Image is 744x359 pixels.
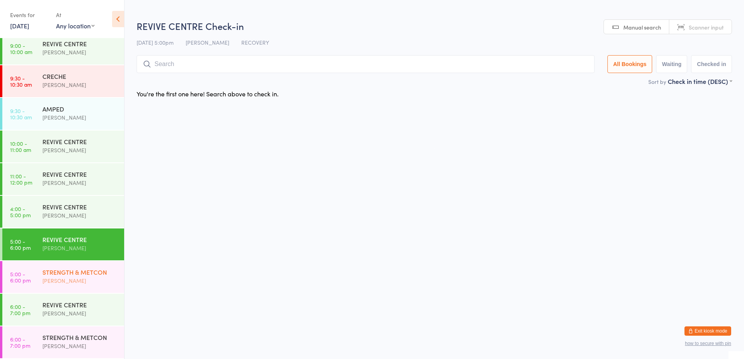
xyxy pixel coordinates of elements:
div: [PERSON_NAME] [42,80,118,89]
div: [PERSON_NAME] [42,244,118,253]
span: Scanner input [689,23,724,31]
div: REVIVE CENTRE [42,300,118,309]
a: [DATE] [10,21,29,30]
time: 11:00 - 12:00 pm [10,173,32,185]
button: how to secure with pin [685,341,731,346]
div: [PERSON_NAME] [42,146,118,155]
time: 6:00 - 7:00 pm [10,336,30,349]
div: You're the first one here! Search above to check in. [137,89,279,98]
a: 5:00 -6:00 pmSTRENGTH & METCON[PERSON_NAME] [2,261,124,293]
input: Search [137,55,595,73]
div: CRECHE [42,72,118,80]
div: [PERSON_NAME] [42,342,118,350]
a: 4:00 -5:00 pmREVIVE CENTRE[PERSON_NAME] [2,196,124,228]
time: 10:00 - 11:00 am [10,140,31,153]
time: 9:00 - 10:00 am [10,42,32,55]
div: [PERSON_NAME] [42,309,118,318]
div: [PERSON_NAME] [42,276,118,285]
div: STRENGTH & METCON [42,333,118,342]
div: Events for [10,9,48,21]
button: Exit kiosk mode [684,326,731,336]
time: 6:00 - 7:00 pm [10,303,30,316]
label: Sort by [648,78,666,85]
div: [PERSON_NAME] [42,211,118,220]
div: REVIVE CENTRE [42,202,118,211]
button: Waiting [656,55,687,73]
div: Check in time (DESC) [668,77,732,85]
span: Manual search [623,23,661,31]
span: [PERSON_NAME] [186,38,229,46]
div: REVIVE CENTRE [42,137,118,146]
time: 4:00 - 5:00 pm [10,206,31,218]
div: AMPED [42,105,118,113]
a: 6:00 -7:00 pmSTRENGTH & METCON[PERSON_NAME] [2,326,124,358]
a: 11:00 -12:00 pmREVIVE CENTRE[PERSON_NAME] [2,163,124,195]
div: REVIVE CENTRE [42,235,118,244]
time: 5:00 - 6:00 pm [10,238,31,251]
a: 9:30 -10:30 amAMPED[PERSON_NAME] [2,98,124,130]
time: 5:00 - 6:00 pm [10,271,31,283]
div: [PERSON_NAME] [42,178,118,187]
div: Any location [56,21,95,30]
button: Checked in [691,55,732,73]
h2: REVIVE CENTRE Check-in [137,19,732,32]
div: At [56,9,95,21]
span: [DATE] 5:00pm [137,38,174,46]
time: 9:30 - 10:30 am [10,108,32,120]
div: [PERSON_NAME] [42,48,118,57]
a: 10:00 -11:00 amREVIVE CENTRE[PERSON_NAME] [2,131,124,162]
div: [PERSON_NAME] [42,113,118,122]
time: 9:30 - 10:30 am [10,75,32,87]
div: REVIVE CENTRE [42,39,118,48]
span: RECOVERY [241,38,269,46]
a: 5:00 -6:00 pmREVIVE CENTRE[PERSON_NAME] [2,228,124,260]
a: 9:00 -10:00 amREVIVE CENTRE[PERSON_NAME] [2,33,124,64]
div: STRENGTH & METCON [42,268,118,276]
button: All Bookings [607,55,653,73]
a: 9:30 -10:30 amCRECHE[PERSON_NAME] [2,65,124,97]
div: REVIVE CENTRE [42,170,118,178]
a: 6:00 -7:00 pmREVIVE CENTRE[PERSON_NAME] [2,294,124,326]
